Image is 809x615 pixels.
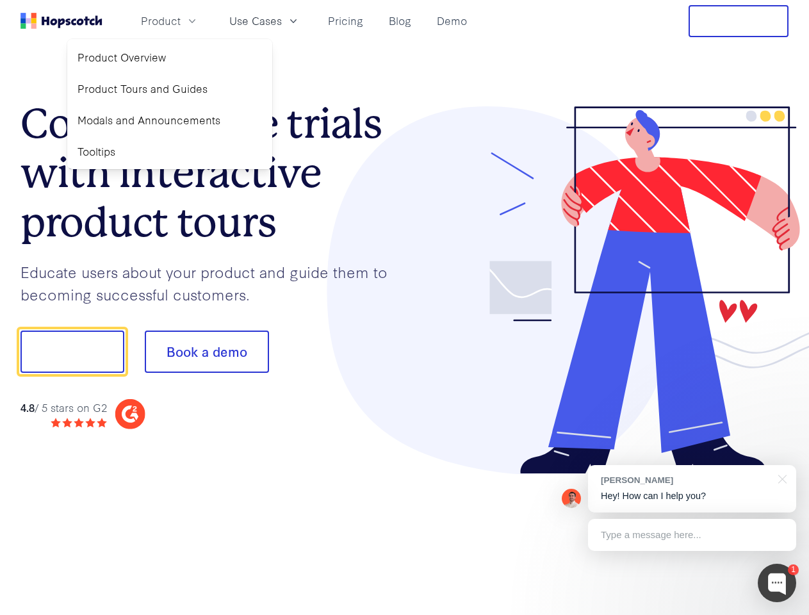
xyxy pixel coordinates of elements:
[72,138,267,165] a: Tooltips
[20,400,35,414] strong: 4.8
[20,400,107,416] div: / 5 stars on G2
[562,489,581,508] img: Mark Spera
[689,5,789,37] button: Free Trial
[222,10,307,31] button: Use Cases
[72,76,267,102] a: Product Tours and Guides
[20,99,405,247] h1: Convert more trials with interactive product tours
[133,10,206,31] button: Product
[145,331,269,373] button: Book a demo
[20,261,405,305] p: Educate users about your product and guide them to becoming successful customers.
[72,107,267,133] a: Modals and Announcements
[229,13,282,29] span: Use Cases
[20,331,124,373] button: Show me!
[384,10,416,31] a: Blog
[788,564,799,575] div: 1
[141,13,181,29] span: Product
[588,519,796,551] div: Type a message here...
[20,13,102,29] a: Home
[323,10,368,31] a: Pricing
[432,10,472,31] a: Demo
[601,474,771,486] div: [PERSON_NAME]
[72,44,267,70] a: Product Overview
[601,489,783,503] p: Hey! How can I help you?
